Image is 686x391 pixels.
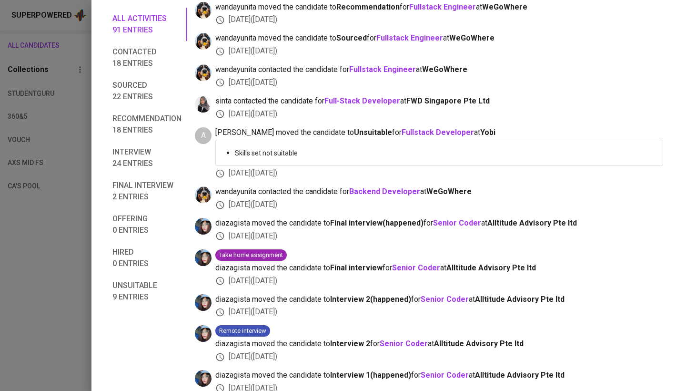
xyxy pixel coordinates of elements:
[406,96,490,105] span: FWD Singapore Pte Ltd
[324,96,400,105] a: Full-Stack Developer
[195,33,212,50] img: wanda@glints.com
[215,33,663,44] span: wandayunita moved the candidate to for at
[449,33,494,42] span: WeGoWhere
[215,370,663,381] span: diazagista moved the candidate to for at
[215,231,663,242] div: [DATE] ( [DATE] )
[112,180,182,203] span: Final interview 2 entries
[195,186,212,203] img: wanda@glints.com
[475,295,565,304] span: Alltitude Advisory Pte ltd
[446,263,536,272] span: Alltitude Advisory Pte ltd
[215,168,663,179] div: [DATE] ( [DATE] )
[215,14,663,25] div: [DATE] ( [DATE] )
[195,294,212,311] img: diazagista@glints.com
[195,64,212,81] img: wanda@glints.com
[215,276,663,287] div: [DATE] ( [DATE] )
[330,295,411,304] b: Interview 2 ( happened )
[195,325,212,342] img: diazagista@glints.com
[421,370,469,380] a: Senior Coder
[215,263,663,274] span: diazagista moved the candidate to for at
[195,218,212,235] img: diazagista@glints.com
[195,127,212,144] div: A
[354,128,392,137] b: Unsuitable
[215,46,663,57] div: [DATE] ( [DATE] )
[215,127,663,138] span: [PERSON_NAME] moved the candidate to for at
[215,218,663,229] span: diazagista moved the candidate to for at
[112,13,182,36] span: All activities 91 entries
[426,187,472,196] span: WeGoWhere
[215,186,663,197] span: wandayunita contacted the candidate for at
[482,2,527,11] span: WeGoWhere
[487,218,577,227] span: Alltitude Advisory Pte ltd
[215,327,270,336] span: Remote interview
[112,80,182,103] span: Sourced 22 entries
[112,213,182,236] span: Offering 0 entries
[235,148,655,158] p: Skills set not suitable
[380,339,428,348] a: Senior Coder
[112,46,182,69] span: Contacted 18 entries
[215,109,663,120] div: [DATE] ( [DATE] )
[112,146,182,169] span: Interview 24 entries
[336,2,400,11] b: Recommendation
[349,187,420,196] a: Backend Developer
[434,339,524,348] span: Alltitude Advisory Pte ltd
[112,113,182,136] span: Recommendation 18 entries
[336,33,367,42] b: Sourced
[392,263,440,272] a: Senior Coder
[215,96,663,107] span: sinta contacted the candidate for at
[112,280,182,303] span: Unsuitable 9 entries
[195,249,212,266] img: diazagista@glints.com
[215,294,663,305] span: diazagista moved the candidate to for at
[195,370,212,387] img: diazagista@glints.com
[376,33,443,42] a: Fullstack Engineer
[330,339,370,348] b: Interview 2
[475,370,565,380] span: Alltitude Advisory Pte ltd
[421,295,469,304] a: Senior Coder
[215,251,287,260] span: Take home assignment
[195,2,212,19] img: wanda@glints.com
[215,2,663,13] span: wandayunita moved the candidate to for at
[349,65,416,74] a: Fullstack Engineer
[330,218,424,227] b: Final interview ( happened )
[422,65,467,74] span: WeGoWhere
[215,64,663,75] span: wandayunita contacted the candidate for at
[195,96,212,113] img: sinta.windasari@glints.com
[330,370,411,380] b: Interview 1 ( happened )
[215,351,663,362] div: [DATE] ( [DATE] )
[215,339,663,350] span: diazagista moved the candidate to for at
[480,128,495,137] span: Yobi
[112,247,182,269] span: Hired 0 entries
[402,128,474,137] a: Fullstack Developer
[215,77,663,88] div: [DATE] ( [DATE] )
[409,2,476,11] a: Fullstack Engineer
[433,218,481,227] a: Senior Coder
[330,263,383,272] b: Final interview
[215,199,663,210] div: [DATE] ( [DATE] )
[215,307,663,318] div: [DATE] ( [DATE] )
